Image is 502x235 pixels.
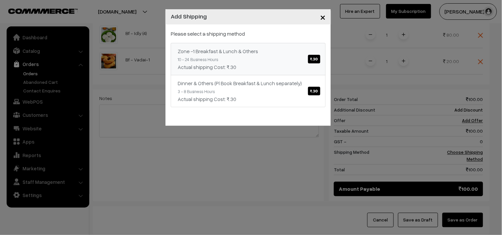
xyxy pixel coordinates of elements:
h4: Add Shipping [171,12,207,21]
button: Close [315,7,331,27]
span: ₹.30 [308,55,320,63]
div: Actual shipping Cost: ₹.30 [178,63,319,71]
a: Zone -1 Breakfast & Lunch & Others₹.30 10 - 24 Business HoursActual shipping Cost: ₹.30 [171,43,326,75]
div: Dinner & Others (Pl Book Breakfast & Lunch separately) [178,79,319,87]
p: Please select a shipping method [171,30,326,38]
span: ₹.30 [308,87,320,95]
a: Dinner & Others (Pl Book Breakfast & Lunch separately)₹.30 3 - 8 Business HoursActual shipping Co... [171,75,326,107]
small: 3 - 8 Business Hours [178,89,215,94]
small: 10 - 24 Business Hours [178,57,218,62]
span: × [320,11,326,23]
div: Zone -1 Breakfast & Lunch & Others [178,47,319,55]
div: Actual shipping Cost: ₹.30 [178,95,319,103]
